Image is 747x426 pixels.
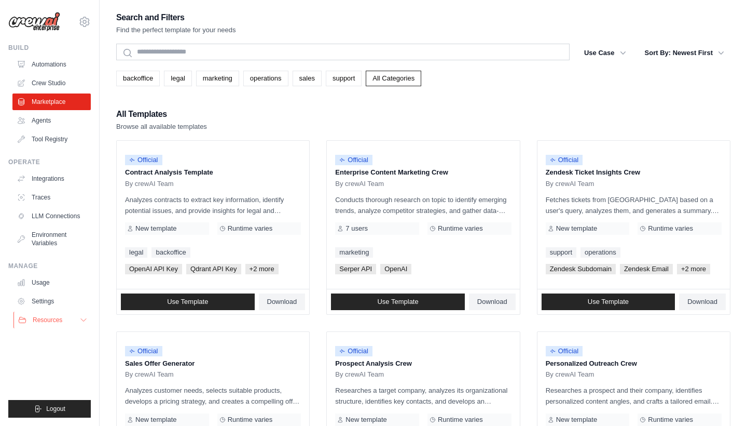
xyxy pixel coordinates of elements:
span: Official [546,346,583,356]
h2: All Templates [116,107,207,122]
a: sales [293,71,322,86]
a: marketing [196,71,239,86]
button: Resources [13,312,92,328]
p: Analyzes contracts to extract key information, identify potential issues, and provide insights fo... [125,194,301,216]
span: Official [125,155,162,165]
span: New template [556,416,597,424]
span: Official [335,346,372,356]
span: Download [477,298,507,306]
span: Runtime varies [438,416,483,424]
button: Use Case [578,44,632,62]
a: Marketplace [12,94,91,110]
a: backoffice [151,247,190,258]
span: Serper API [335,264,376,274]
span: Download [267,298,297,306]
a: LLM Connections [12,208,91,224]
a: Integrations [12,170,91,187]
a: Automations [12,56,91,73]
span: Runtime varies [228,224,273,233]
span: Official [125,346,162,356]
a: backoffice [116,71,160,86]
p: Researches a prospect and their company, identifies personalized content angles, and crafts a tai... [546,385,722,407]
p: Enterprise Content Marketing Crew [335,167,511,178]
span: OpenAI API Key [125,264,182,274]
a: legal [164,71,191,86]
span: By crewAI Team [546,370,594,379]
p: Researches a target company, analyzes its organizational structure, identifies key contacts, and ... [335,385,511,407]
span: New template [556,224,597,233]
a: Use Template [331,294,465,310]
a: Use Template [542,294,675,310]
span: By crewAI Team [546,180,594,188]
a: Download [679,294,726,310]
p: Zendesk Ticket Insights Crew [546,167,722,178]
span: Official [335,155,372,165]
p: Prospect Analysis Crew [335,358,511,369]
a: Use Template [121,294,255,310]
h2: Search and Filters [116,10,236,25]
img: Logo [8,12,60,32]
span: Use Template [588,298,629,306]
a: legal [125,247,147,258]
a: Usage [12,274,91,291]
span: By crewAI Team [335,180,384,188]
span: Runtime varies [228,416,273,424]
p: Sales Offer Generator [125,358,301,369]
span: Runtime varies [438,224,483,233]
span: Use Template [167,298,208,306]
a: Environment Variables [12,227,91,251]
span: Resources [33,316,62,324]
div: Build [8,44,91,52]
span: Download [687,298,717,306]
a: operations [580,247,620,258]
span: By crewAI Team [125,370,174,379]
p: Conducts thorough research on topic to identify emerging trends, analyze competitor strategies, a... [335,194,511,216]
p: Analyzes customer needs, selects suitable products, develops a pricing strategy, and creates a co... [125,385,301,407]
a: Traces [12,189,91,206]
span: By crewAI Team [335,370,384,379]
p: Contract Analysis Template [125,167,301,178]
span: Zendesk Email [620,264,673,274]
a: Agents [12,112,91,129]
span: Logout [46,405,65,413]
span: Runtime varies [648,224,693,233]
span: OpenAI [380,264,411,274]
button: Logout [8,400,91,418]
p: Browse all available templates [116,122,207,132]
div: Manage [8,262,91,270]
p: Personalized Outreach Crew [546,358,722,369]
p: Fetches tickets from [GEOGRAPHIC_DATA] based on a user's query, analyzes them, and generates a su... [546,194,722,216]
a: Tool Registry [12,131,91,148]
a: support [546,247,576,258]
span: New template [135,224,176,233]
a: Download [259,294,306,310]
span: +2 more [677,264,710,274]
a: operations [243,71,288,86]
a: Settings [12,293,91,310]
button: Sort By: Newest First [639,44,730,62]
p: Find the perfect template for your needs [116,25,236,35]
div: Operate [8,158,91,166]
span: +2 more [245,264,279,274]
a: Download [469,294,516,310]
span: Use Template [377,298,418,306]
a: support [326,71,362,86]
span: New template [135,416,176,424]
span: Qdrant API Key [186,264,241,274]
a: All Categories [366,71,421,86]
a: marketing [335,247,373,258]
span: Zendesk Subdomain [546,264,616,274]
span: New template [345,416,386,424]
span: Official [546,155,583,165]
a: Crew Studio [12,75,91,91]
span: By crewAI Team [125,180,174,188]
span: 7 users [345,224,368,233]
span: Runtime varies [648,416,693,424]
